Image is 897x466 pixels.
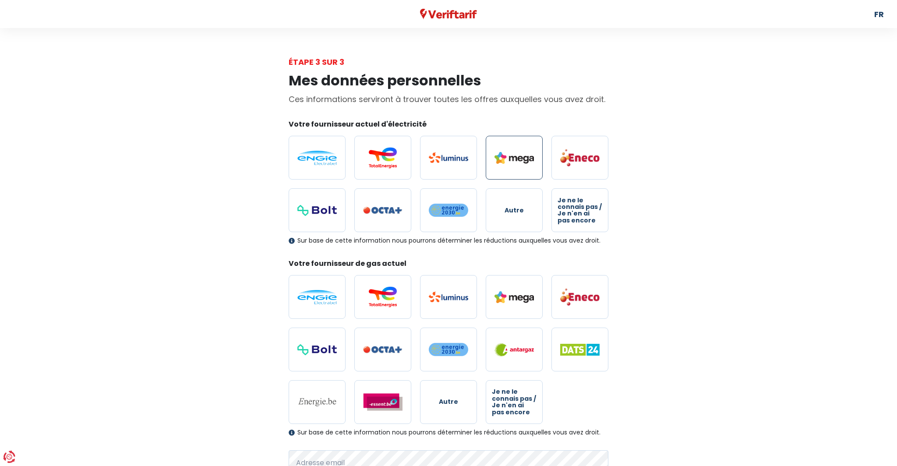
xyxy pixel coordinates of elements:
[289,56,608,68] div: Étape 3 sur 3
[297,344,337,355] img: Bolt
[505,207,524,214] span: Autre
[363,346,403,353] img: Octa+
[558,197,602,224] span: Je ne le connais pas / Je n'en ai pas encore
[429,152,468,163] img: Luminus
[429,203,468,217] img: Energie2030
[560,148,600,167] img: Eneco
[492,388,537,416] span: Je ne le connais pas / Je n'en ai pas encore
[363,393,403,411] img: Essent
[439,399,458,405] span: Autre
[289,258,608,272] legend: Votre fournisseur de gas actuel
[363,286,403,307] img: Total Energies / Lampiris
[289,119,608,133] legend: Votre fournisseur actuel d'électricité
[289,93,608,105] p: Ces informations serviront à trouver toutes les offres auxquelles vous avez droit.
[494,343,534,357] img: Antargaz
[560,288,600,306] img: Eneco
[494,152,534,164] img: Mega
[494,291,534,303] img: Mega
[363,207,403,214] img: Octa+
[297,151,337,165] img: Engie / Electrabel
[289,429,608,436] div: Sur base de cette information nous pourrons déterminer les réductions auxquelles vous avez droit.
[363,147,403,168] img: Total Energies / Lampiris
[420,9,477,20] img: Veriftarif logo
[297,290,337,304] img: Engie / Electrabel
[289,237,608,244] div: Sur base de cette information nous pourrons déterminer les réductions auxquelles vous avez droit.
[297,397,337,407] img: Energie.be
[429,292,468,302] img: Luminus
[560,344,600,356] img: Dats 24
[429,342,468,357] img: Energie2030
[289,72,608,89] h1: Mes données personnelles
[297,205,337,216] img: Bolt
